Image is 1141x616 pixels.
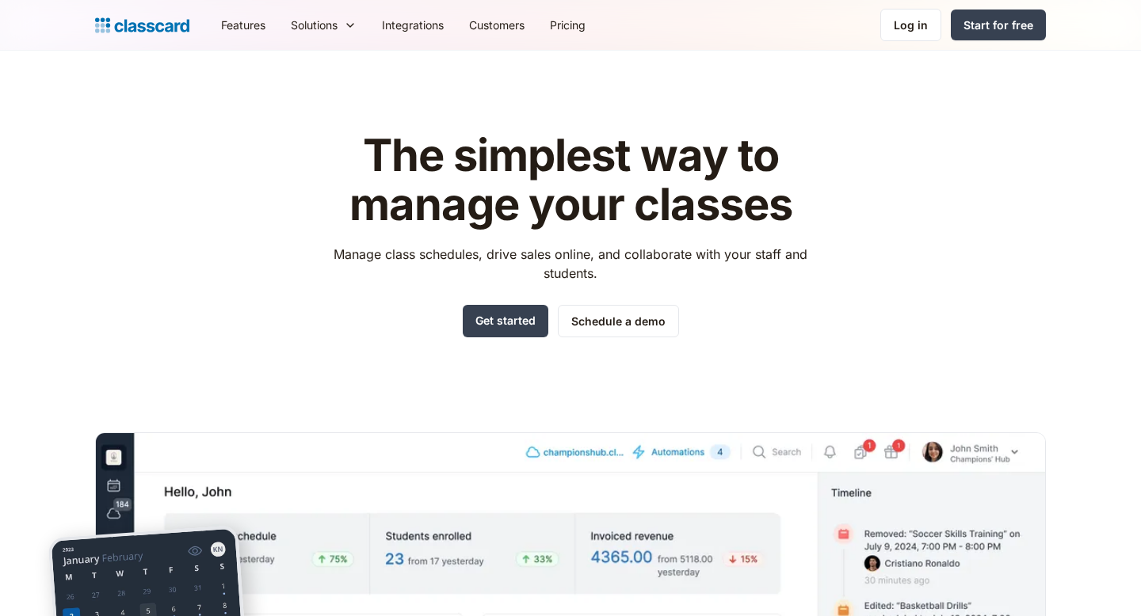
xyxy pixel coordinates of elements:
[369,7,456,43] a: Integrations
[208,7,278,43] a: Features
[278,7,369,43] div: Solutions
[319,245,822,283] p: Manage class schedules, drive sales online, and collaborate with your staff and students.
[951,10,1046,40] a: Start for free
[456,7,537,43] a: Customers
[880,9,941,41] a: Log in
[95,14,189,36] a: home
[537,7,598,43] a: Pricing
[319,131,822,229] h1: The simplest way to manage your classes
[291,17,338,33] div: Solutions
[558,305,679,337] a: Schedule a demo
[463,305,548,337] a: Get started
[964,17,1033,33] div: Start for free
[894,17,928,33] div: Log in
